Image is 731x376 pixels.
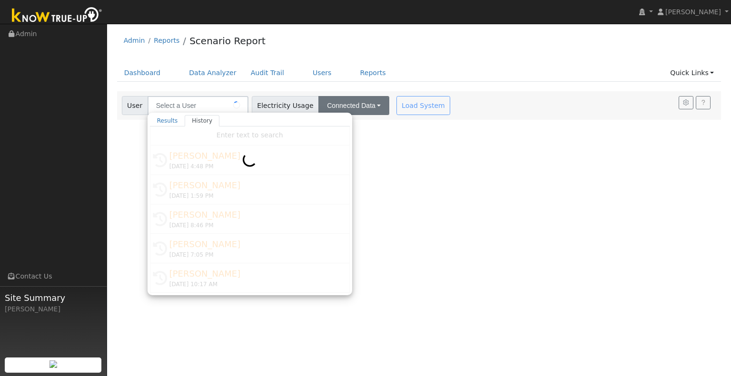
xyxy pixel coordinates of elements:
span: Site Summary [5,291,102,304]
a: Audit Trail [244,64,291,82]
a: Results [150,115,185,126]
span: [PERSON_NAME] [665,8,721,16]
a: Scenario Report [189,35,266,47]
img: Know True-Up [7,5,107,27]
a: Users [306,64,339,82]
a: Data Analyzer [182,64,244,82]
a: Help Link [696,96,711,109]
span: Electricity Usage [252,96,319,115]
button: Connected Data [318,96,389,115]
img: retrieve [49,360,57,368]
div: [PERSON_NAME] [5,304,102,314]
a: Dashboard [117,64,168,82]
button: Settings [679,96,693,109]
span: User [122,96,148,115]
a: Reports [353,64,393,82]
a: Quick Links [663,64,721,82]
a: Admin [124,37,145,44]
input: Select a User [148,96,248,115]
a: History [185,115,219,126]
a: Reports [154,37,179,44]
